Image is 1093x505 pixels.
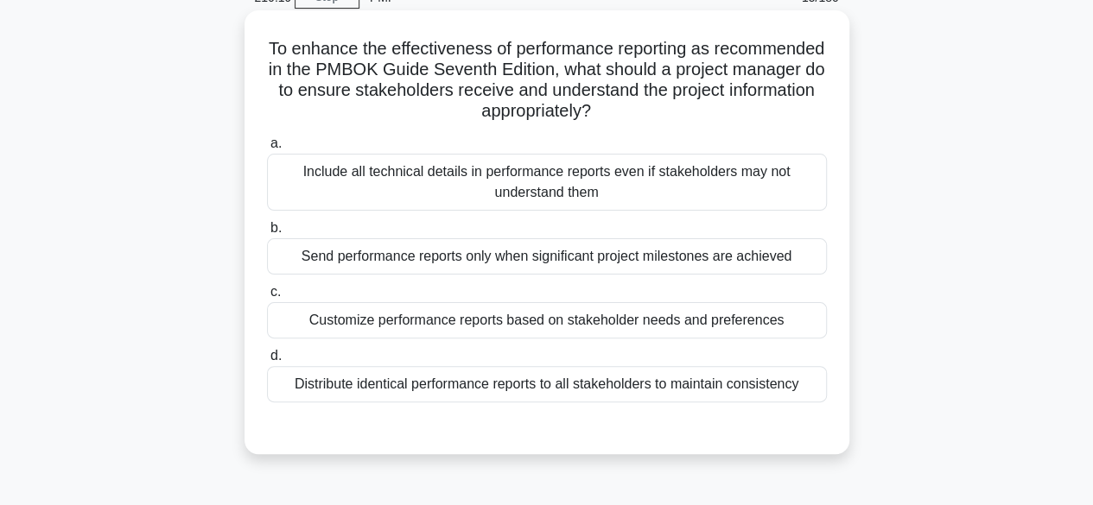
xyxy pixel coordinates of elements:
span: a. [270,136,282,150]
div: Distribute identical performance reports to all stakeholders to maintain consistency [267,366,827,402]
div: Include all technical details in performance reports even if stakeholders may not understand them [267,154,827,211]
span: c. [270,284,281,299]
h5: To enhance the effectiveness of performance reporting as recommended in the PMBOK Guide Seventh E... [265,38,829,123]
span: b. [270,220,282,235]
span: d. [270,348,282,363]
div: Send performance reports only when significant project milestones are achieved [267,238,827,275]
div: Customize performance reports based on stakeholder needs and preferences [267,302,827,338]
